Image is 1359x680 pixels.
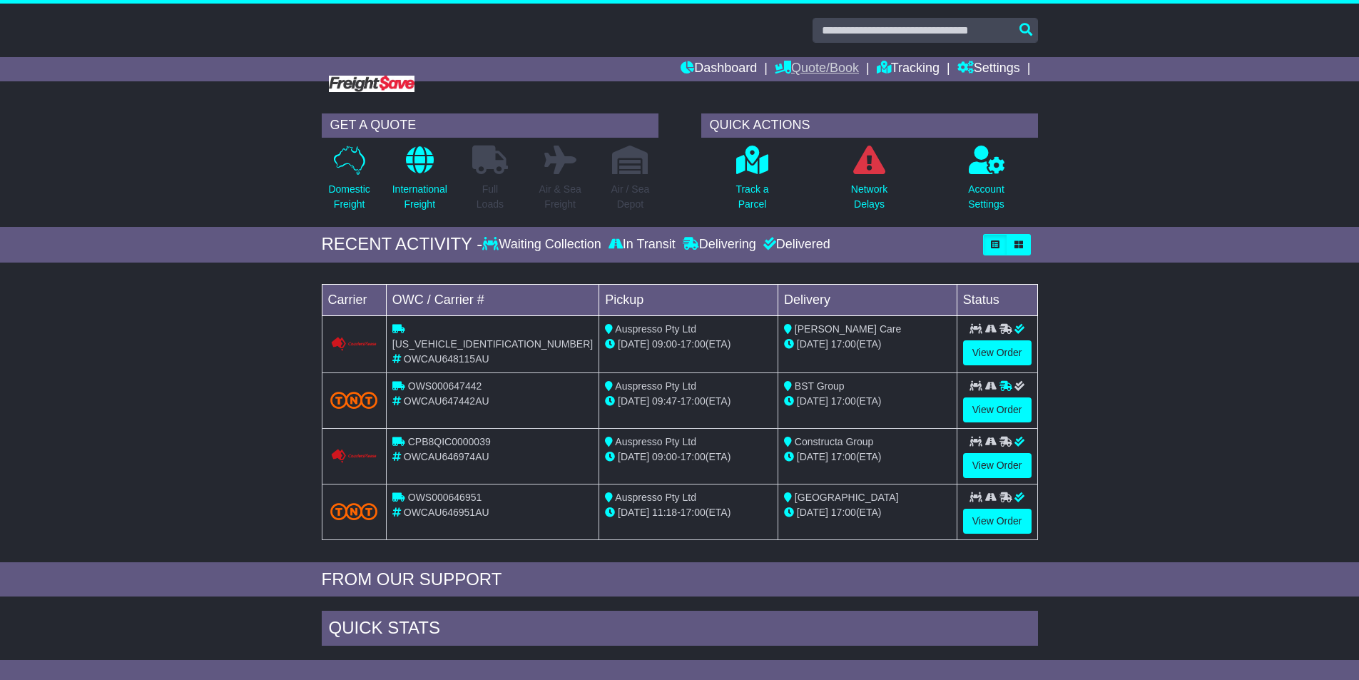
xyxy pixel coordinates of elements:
span: 17:00 [831,395,856,407]
a: NetworkDelays [850,145,888,220]
p: Air / Sea Depot [611,182,650,212]
span: CPB8QIC0000039 [408,436,491,447]
span: Constructa Group [795,436,874,447]
span: [DATE] [797,395,828,407]
img: TNT_Domestic.png [330,392,377,409]
a: Quote/Book [775,57,859,81]
span: Auspresso Pty Ltd [615,436,696,447]
p: Domestic Freight [328,182,370,212]
p: Track a Parcel [736,182,768,212]
div: - (ETA) [605,450,772,465]
span: [DATE] [797,507,828,518]
span: 17:00 [831,451,856,462]
a: View Order [963,453,1032,478]
span: 09:00 [652,338,677,350]
p: Account Settings [968,182,1004,212]
img: TNT_Domestic.png [330,503,377,520]
span: OWCAU646974AU [404,451,489,462]
div: Waiting Collection [482,237,604,253]
span: BST Group [795,380,845,392]
div: GET A QUOTE [322,113,658,138]
div: (ETA) [784,450,951,465]
span: Auspresso Pty Ltd [615,492,696,503]
span: [DATE] [797,338,828,350]
p: International Freight [392,182,447,212]
td: Delivery [778,284,957,315]
p: Full Loads [472,182,508,212]
p: Network Delays [851,182,887,212]
div: FROM OUR SUPPORT [322,569,1038,590]
div: Delivering [679,237,760,253]
td: Pickup [599,284,778,315]
a: AccountSettings [967,145,1005,220]
span: OWS000647442 [408,380,482,392]
span: 09:47 [652,395,677,407]
div: (ETA) [784,337,951,352]
span: [DATE] [618,507,649,518]
a: View Order [963,340,1032,365]
img: GetCarrierServiceLogo [330,449,377,464]
span: 17:00 [681,395,706,407]
span: [DATE] [797,451,828,462]
img: Couriers_Please.png [330,337,377,352]
span: [DATE] [618,395,649,407]
a: Settings [957,57,1020,81]
span: 17:00 [681,338,706,350]
div: RECENT ACTIVITY - [322,234,483,255]
div: - (ETA) [605,337,772,352]
td: Status [957,284,1037,315]
span: 11:18 [652,507,677,518]
span: 17:00 [831,507,856,518]
td: OWC / Carrier # [386,284,599,315]
span: OWCAU647442AU [404,395,489,407]
span: 17:00 [681,507,706,518]
a: DomesticFreight [327,145,370,220]
div: QUICK ACTIONS [701,113,1038,138]
span: [US_VEHICLE_IDENTIFICATION_NUMBER] [392,338,593,350]
span: Auspresso Pty Ltd [615,380,696,392]
p: Air & Sea Freight [539,182,581,212]
a: Dashboard [681,57,757,81]
div: - (ETA) [605,394,772,409]
span: Auspresso Pty Ltd [615,323,696,335]
div: (ETA) [784,505,951,520]
span: 17:00 [681,451,706,462]
span: [GEOGRAPHIC_DATA] [795,492,899,503]
a: InternationalFreight [392,145,448,220]
span: OWCAU648115AU [404,353,489,365]
a: View Order [963,509,1032,534]
a: Tracking [877,57,940,81]
a: View Order [963,397,1032,422]
td: Carrier [322,284,386,315]
img: Freight Save [329,76,414,92]
span: OWS000646951 [408,492,482,503]
div: Quick Stats [322,611,1038,649]
span: [DATE] [618,338,649,350]
div: (ETA) [784,394,951,409]
span: [DATE] [618,451,649,462]
div: - (ETA) [605,505,772,520]
a: Track aParcel [735,145,769,220]
span: [PERSON_NAME] Care [795,323,901,335]
div: In Transit [605,237,679,253]
span: OWCAU646951AU [404,507,489,518]
span: 17:00 [831,338,856,350]
div: Delivered [760,237,830,253]
span: 09:00 [652,451,677,462]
